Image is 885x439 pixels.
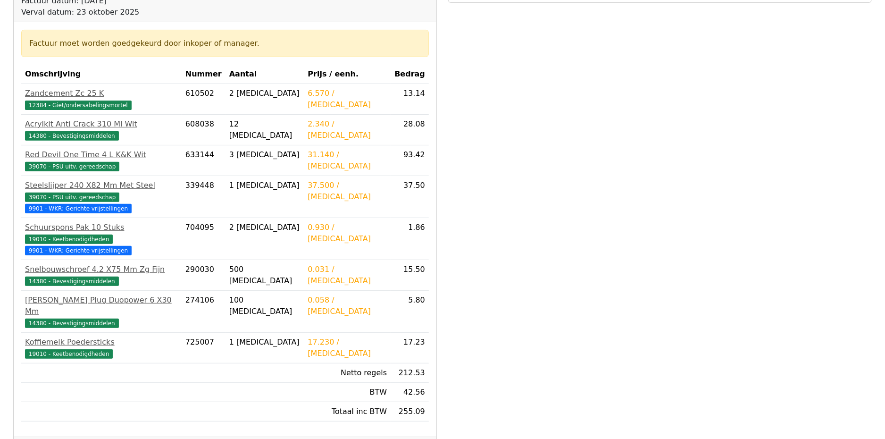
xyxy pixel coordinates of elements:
td: 633144 [182,145,225,176]
div: 1 [MEDICAL_DATA] [229,337,301,348]
div: 1 [MEDICAL_DATA] [229,180,301,191]
th: Aantal [225,65,304,84]
div: [PERSON_NAME] Plug Duopower 6 X30 Mm [25,295,178,317]
td: 37.50 [391,176,429,218]
div: Verval datum: 23 oktober 2025 [21,7,285,18]
td: Totaal inc BTW [304,402,391,422]
div: Steelslijper 240 X82 Mm Met Steel [25,180,178,191]
div: Red Devil One Time 4 L K&K Wit [25,149,178,160]
a: Koffiemelk Poedersticks19010 - Keetbenodigdheden [25,337,178,359]
a: Snelbouwschroef 4.2 X75 Mm Zg Fijn14380 - Bevestigingsmiddelen [25,264,178,287]
div: 0.058 / [MEDICAL_DATA] [308,295,387,317]
td: 339448 [182,176,225,218]
th: Omschrijving [21,65,182,84]
td: 274106 [182,291,225,333]
span: 14380 - Bevestigingsmiddelen [25,319,119,328]
td: 5.80 [391,291,429,333]
td: 93.42 [391,145,429,176]
div: 12 [MEDICAL_DATA] [229,118,301,141]
td: Netto regels [304,363,391,383]
td: 608038 [182,115,225,145]
div: 100 [MEDICAL_DATA] [229,295,301,317]
td: 13.14 [391,84,429,115]
a: Red Devil One Time 4 L K&K Wit39070 - PSU uitv. gereedschap [25,149,178,172]
div: 0.930 / [MEDICAL_DATA] [308,222,387,245]
div: 17.230 / [MEDICAL_DATA] [308,337,387,359]
div: Acrylkit Anti Crack 310 Ml Wit [25,118,178,130]
div: Snelbouwschroef 4.2 X75 Mm Zg Fijn [25,264,178,275]
td: 704095 [182,218,225,260]
a: [PERSON_NAME] Plug Duopower 6 X30 Mm14380 - Bevestigingsmiddelen [25,295,178,329]
td: 42.56 [391,383,429,402]
td: 17.23 [391,333,429,363]
a: Steelslijper 240 X82 Mm Met Steel39070 - PSU uitv. gereedschap 9901 - WKR: Gerichte vrijstellingen [25,180,178,214]
span: 9901 - WKR: Gerichte vrijstellingen [25,246,132,255]
td: 290030 [182,260,225,291]
div: 0.031 / [MEDICAL_DATA] [308,264,387,287]
th: Prijs / eenh. [304,65,391,84]
span: 14380 - Bevestigingsmiddelen [25,277,119,286]
a: Acrylkit Anti Crack 310 Ml Wit14380 - Bevestigingsmiddelen [25,118,178,141]
td: 255.09 [391,402,429,422]
a: Zandcement Zc 25 K12384 - Giet/ondersabelingsmortel [25,88,178,110]
span: 19010 - Keetbenodigdheden [25,349,113,359]
div: 31.140 / [MEDICAL_DATA] [308,149,387,172]
div: Zandcement Zc 25 K [25,88,178,99]
td: 15.50 [391,260,429,291]
div: 6.570 / [MEDICAL_DATA] [308,88,387,110]
span: 14380 - Bevestigingsmiddelen [25,131,119,141]
th: Nummer [182,65,225,84]
td: BTW [304,383,391,402]
td: 28.08 [391,115,429,145]
th: Bedrag [391,65,429,84]
div: 3 [MEDICAL_DATA] [229,149,301,160]
span: 9901 - WKR: Gerichte vrijstellingen [25,204,132,213]
div: Factuur moet worden goedgekeurd door inkoper of manager. [29,38,421,49]
div: 2 [MEDICAL_DATA] [229,88,301,99]
span: 39070 - PSU uitv. gereedschap [25,162,119,171]
div: 2.340 / [MEDICAL_DATA] [308,118,387,141]
div: Koffiemelk Poedersticks [25,337,178,348]
a: Schuurspons Pak 10 Stuks19010 - Keetbenodigdheden 9901 - WKR: Gerichte vrijstellingen [25,222,178,256]
div: 2 [MEDICAL_DATA] [229,222,301,233]
span: 19010 - Keetbenodigdheden [25,235,113,244]
td: 610502 [182,84,225,115]
div: Schuurspons Pak 10 Stuks [25,222,178,233]
span: 39070 - PSU uitv. gereedschap [25,193,119,202]
span: 12384 - Giet/ondersabelingsmortel [25,101,132,110]
td: 212.53 [391,363,429,383]
div: 500 [MEDICAL_DATA] [229,264,301,287]
div: 37.500 / [MEDICAL_DATA] [308,180,387,203]
td: 1.86 [391,218,429,260]
td: 725007 [182,333,225,363]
